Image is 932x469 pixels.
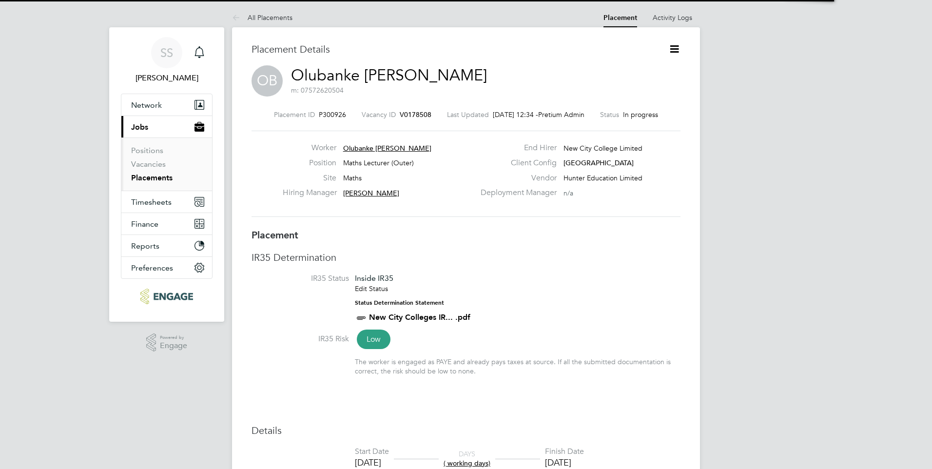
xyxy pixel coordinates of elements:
[343,189,399,197] span: [PERSON_NAME]
[355,284,388,293] a: Edit Status
[603,14,637,22] a: Placement
[447,110,489,119] label: Last Updated
[400,110,431,119] span: V0178508
[343,158,414,167] span: Maths Lecturer (Outer)
[131,197,172,207] span: Timesheets
[355,274,393,283] span: Inside IR35
[475,188,557,198] label: Deployment Manager
[131,146,163,155] a: Positions
[545,457,584,468] div: [DATE]
[291,66,487,85] a: Olubanke [PERSON_NAME]
[232,13,292,22] a: All Placements
[493,110,538,119] span: [DATE] 12:34 -
[343,174,362,182] span: Maths
[283,158,336,168] label: Position
[444,459,490,468] span: ( working days)
[563,174,642,182] span: Hunter Education Limited
[319,110,346,119] span: P300926
[343,144,431,153] span: Olubanke [PERSON_NAME]
[252,43,654,56] h3: Placement Details
[563,189,573,197] span: n/a
[283,143,336,153] label: Worker
[121,213,212,234] button: Finance
[653,13,692,22] a: Activity Logs
[121,37,213,84] a: SS[PERSON_NAME]
[475,143,557,153] label: End Hirer
[252,424,680,437] h3: Details
[146,333,188,352] a: Powered byEngage
[109,27,224,322] nav: Main navigation
[160,333,187,342] span: Powered by
[623,110,658,119] span: In progress
[439,449,495,467] div: DAYS
[252,65,283,97] span: OB
[160,342,187,350] span: Engage
[252,274,349,284] label: IR35 Status
[357,330,390,349] span: Low
[121,94,212,116] button: Network
[355,447,389,457] div: Start Date
[131,159,166,169] a: Vacancies
[131,173,173,182] a: Placements
[283,188,336,198] label: Hiring Manager
[563,144,642,153] span: New City College Limited
[355,357,680,375] div: The worker is engaged as PAYE and already pays taxes at source. If all the submitted documentatio...
[475,173,557,183] label: Vendor
[121,257,212,278] button: Preferences
[121,116,212,137] button: Jobs
[121,235,212,256] button: Reports
[252,229,298,241] b: Placement
[355,299,444,306] strong: Status Determination Statement
[131,241,159,251] span: Reports
[252,334,349,344] label: IR35 Risk
[355,457,389,468] div: [DATE]
[121,191,212,213] button: Timesheets
[140,289,193,304] img: ncclondon-logo-retina.png
[563,158,634,167] span: [GEOGRAPHIC_DATA]
[538,110,584,119] span: Pretium Admin
[600,110,619,119] label: Status
[121,72,213,84] span: Samya Siddiqui
[131,122,148,132] span: Jobs
[274,110,315,119] label: Placement ID
[131,100,162,110] span: Network
[121,137,212,191] div: Jobs
[475,158,557,168] label: Client Config
[545,447,584,457] div: Finish Date
[283,173,336,183] label: Site
[131,263,173,273] span: Preferences
[291,86,344,95] span: m: 07572620504
[362,110,396,119] label: Vacancy ID
[252,251,680,264] h3: IR35 Determination
[131,219,158,229] span: Finance
[121,289,213,304] a: Go to home page
[369,313,470,322] a: New City Colleges IR... .pdf
[160,46,173,59] span: SS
